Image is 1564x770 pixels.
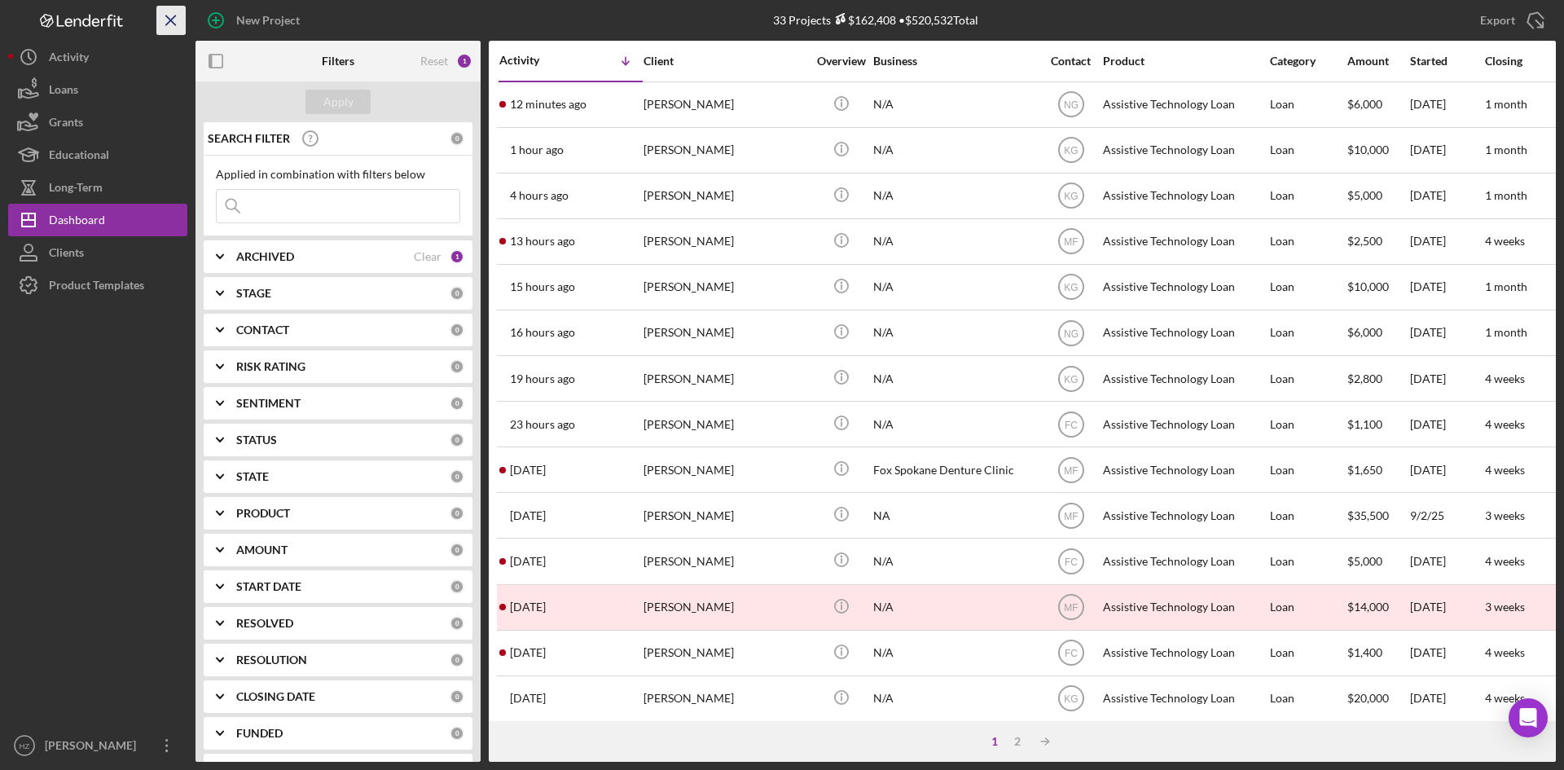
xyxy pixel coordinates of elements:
[873,311,1036,354] div: N/A
[1410,403,1483,446] div: [DATE]
[1040,55,1101,68] div: Contact
[1410,174,1483,218] div: [DATE]
[1064,510,1078,521] text: MF
[1410,448,1483,491] div: [DATE]
[499,54,571,67] div: Activity
[510,509,546,522] time: 2025-09-11 04:11
[644,539,806,583] div: [PERSON_NAME]
[450,131,464,146] div: 0
[236,397,301,410] b: SENTIMENT
[1103,403,1266,446] div: Assistive Technology Loan
[450,359,464,374] div: 0
[1480,4,1515,37] div: Export
[236,507,290,520] b: PRODUCT
[1347,97,1382,111] span: $6,000
[1410,677,1483,720] div: [DATE]
[1103,631,1266,675] div: Assistive Technology Loan
[510,601,546,614] time: 2025-09-10 00:35
[644,631,806,675] div: [PERSON_NAME]
[1410,266,1483,309] div: [DATE]
[1347,691,1389,705] span: $20,000
[1103,129,1266,172] div: Assistive Technology Loan
[510,98,586,111] time: 2025-09-12 17:25
[456,53,472,69] div: 1
[1485,508,1525,522] time: 3 weeks
[8,139,187,171] a: Educational
[236,433,277,447] b: STATUS
[1410,631,1483,675] div: [DATE]
[49,204,105,240] div: Dashboard
[20,741,30,750] text: HZ
[510,692,546,705] time: 2025-09-08 19:05
[1347,463,1382,477] span: $1,650
[1270,220,1346,263] div: Loan
[1103,357,1266,400] div: Assistive Technology Loan
[1103,174,1266,218] div: Assistive Technology Loan
[450,689,464,704] div: 0
[420,55,448,68] div: Reset
[510,280,575,293] time: 2025-09-12 02:08
[510,418,575,431] time: 2025-09-11 18:56
[450,616,464,631] div: 0
[1103,311,1266,354] div: Assistive Technology Loan
[8,236,187,269] button: Clients
[1410,586,1483,629] div: [DATE]
[1347,417,1382,431] span: $1,100
[8,41,187,73] button: Activity
[1410,357,1483,400] div: [DATE]
[644,357,806,400] div: [PERSON_NAME]
[1347,279,1389,293] span: $10,000
[1103,539,1266,583] div: Assistive Technology Loan
[1485,279,1527,293] time: 1 month
[1064,236,1078,248] text: MF
[1270,631,1346,675] div: Loan
[1103,586,1266,629] div: Assistive Technology Loan
[644,448,806,491] div: [PERSON_NAME]
[1347,188,1382,202] span: $5,000
[208,132,290,145] b: SEARCH FILTER
[236,323,289,337] b: CONTACT
[1347,554,1382,568] span: $5,000
[644,55,806,68] div: Client
[305,90,371,114] button: Apply
[414,250,442,263] div: Clear
[236,360,305,373] b: RISK RATING
[644,677,806,720] div: [PERSON_NAME]
[1006,735,1029,748] div: 2
[236,250,294,263] b: ARCHIVED
[49,269,144,306] div: Product Templates
[873,83,1036,126] div: N/A
[1270,83,1346,126] div: Loan
[236,727,283,740] b: FUNDED
[1347,143,1389,156] span: $10,000
[1064,464,1078,476] text: MF
[1410,311,1483,354] div: [DATE]
[1103,448,1266,491] div: Assistive Technology Loan
[644,311,806,354] div: [PERSON_NAME]
[644,403,806,446] div: [PERSON_NAME]
[8,106,187,139] a: Grants
[1270,448,1346,491] div: Loan
[450,506,464,521] div: 0
[873,677,1036,720] div: N/A
[450,433,464,447] div: 0
[450,249,464,264] div: 1
[510,189,569,202] time: 2025-09-12 13:11
[450,469,464,484] div: 0
[1270,55,1346,68] div: Category
[1270,403,1346,446] div: Loan
[1064,191,1078,202] text: KG
[1347,55,1408,68] div: Amount
[644,174,806,218] div: [PERSON_NAME]
[1485,417,1525,431] time: 4 weeks
[1064,602,1078,614] text: MF
[1485,325,1527,339] time: 1 month
[450,396,464,411] div: 0
[323,90,354,114] div: Apply
[8,269,187,301] a: Product Templates
[811,55,872,68] div: Overview
[510,555,546,568] time: 2025-09-10 01:35
[1103,83,1266,126] div: Assistive Technology Loan
[41,729,147,766] div: [PERSON_NAME]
